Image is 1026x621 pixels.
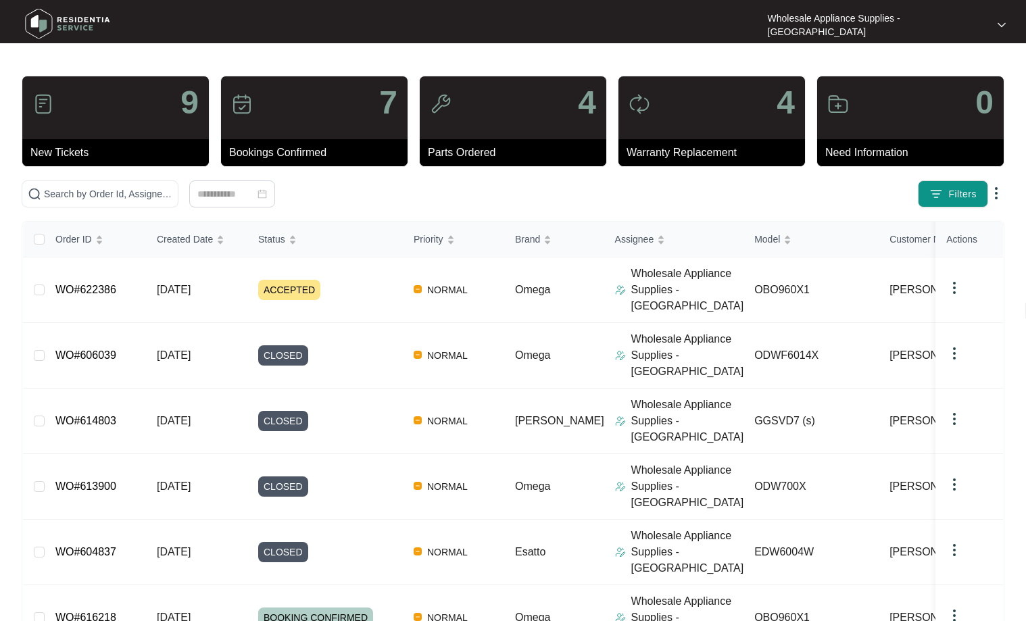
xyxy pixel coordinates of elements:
[935,222,1003,257] th: Actions
[403,222,504,257] th: Priority
[20,3,115,44] img: residentia service logo
[157,284,191,295] span: [DATE]
[615,232,654,247] span: Assignee
[229,145,408,161] p: Bookings Confirmed
[504,222,604,257] th: Brand
[157,349,191,361] span: [DATE]
[157,546,191,557] span: [DATE]
[743,222,879,257] th: Model
[30,145,209,161] p: New Tickets
[414,613,422,621] img: Vercel Logo
[946,280,962,296] img: dropdown arrow
[615,416,626,426] img: Assigner Icon
[258,232,285,247] span: Status
[629,93,650,115] img: icon
[827,93,849,115] img: icon
[515,480,550,492] span: Omega
[631,462,744,511] p: Wholesale Appliance Supplies - [GEOGRAPHIC_DATA]
[879,222,1014,257] th: Customer Name
[258,542,308,562] span: CLOSED
[414,482,422,490] img: Vercel Logo
[631,528,744,576] p: Wholesale Appliance Supplies - [GEOGRAPHIC_DATA]
[743,389,879,454] td: GGSVD7 (s)
[428,145,606,161] p: Parts Ordered
[414,416,422,424] img: Vercel Logo
[55,232,92,247] span: Order ID
[422,413,473,429] span: NORMAL
[515,546,545,557] span: Esatto
[231,93,253,115] img: icon
[743,520,879,585] td: EDW6004W
[948,187,977,201] span: Filters
[889,347,979,364] span: [PERSON_NAME]
[157,415,191,426] span: [DATE]
[615,284,626,295] img: Assigner Icon
[946,542,962,558] img: dropdown arrow
[615,350,626,361] img: Assigner Icon
[55,546,116,557] a: WO#604837
[44,187,172,201] input: Search by Order Id, Assignee Name, Customer Name, Brand and Model
[889,232,958,247] span: Customer Name
[988,185,1004,201] img: dropdown arrow
[998,22,1006,28] img: dropdown arrow
[55,349,116,361] a: WO#606039
[743,257,879,323] td: OBO960X1
[422,478,473,495] span: NORMAL
[743,323,879,389] td: ODWF6014X
[929,187,943,201] img: filter icon
[258,411,308,431] span: CLOSED
[615,481,626,492] img: Assigner Icon
[946,411,962,427] img: dropdown arrow
[28,187,41,201] img: search-icon
[180,86,199,119] p: 9
[258,476,308,497] span: CLOSED
[631,266,744,314] p: Wholesale Appliance Supplies - [GEOGRAPHIC_DATA]
[889,282,979,298] span: [PERSON_NAME]
[422,347,473,364] span: NORMAL
[889,544,994,560] span: [PERSON_NAME]- ...
[777,86,795,119] p: 4
[889,478,979,495] span: [PERSON_NAME]
[32,93,54,115] img: icon
[422,544,473,560] span: NORMAL
[515,232,540,247] span: Brand
[258,280,320,300] span: ACCEPTED
[55,284,116,295] a: WO#622386
[515,349,550,361] span: Omega
[515,415,604,426] span: [PERSON_NAME]
[414,285,422,293] img: Vercel Logo
[825,145,1004,161] p: Need Information
[627,145,805,161] p: Warranty Replacement
[414,547,422,555] img: Vercel Logo
[45,222,146,257] th: Order ID
[768,11,986,39] p: Wholesale Appliance Supplies - [GEOGRAPHIC_DATA]
[430,93,451,115] img: icon
[146,222,247,257] th: Created Date
[258,345,308,366] span: CLOSED
[754,232,780,247] span: Model
[743,454,879,520] td: ODW700X
[578,86,596,119] p: 4
[604,222,744,257] th: Assignee
[414,232,443,247] span: Priority
[631,397,744,445] p: Wholesale Appliance Supplies - [GEOGRAPHIC_DATA]
[414,351,422,359] img: Vercel Logo
[946,345,962,362] img: dropdown arrow
[157,480,191,492] span: [DATE]
[379,86,397,119] p: 7
[615,547,626,557] img: Assigner Icon
[918,180,988,207] button: filter iconFilters
[946,476,962,493] img: dropdown arrow
[889,413,979,429] span: [PERSON_NAME]
[157,232,213,247] span: Created Date
[55,480,116,492] a: WO#613900
[247,222,403,257] th: Status
[975,86,994,119] p: 0
[55,415,116,426] a: WO#614803
[422,282,473,298] span: NORMAL
[631,331,744,380] p: Wholesale Appliance Supplies - [GEOGRAPHIC_DATA]
[515,284,550,295] span: Omega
